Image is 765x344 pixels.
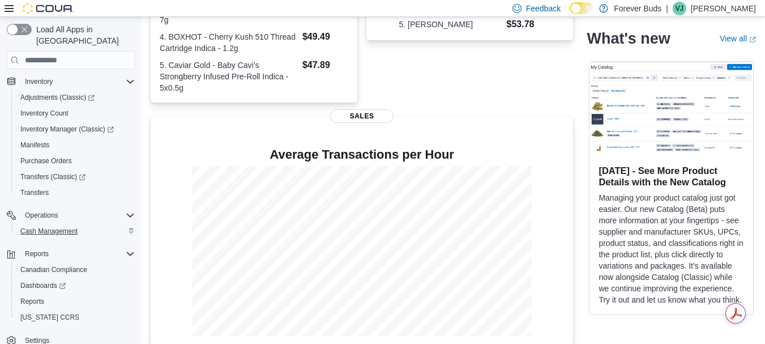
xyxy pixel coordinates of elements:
span: Inventory [25,77,53,86]
img: Cova [23,3,74,14]
button: [US_STATE] CCRS [11,309,139,325]
a: [US_STATE] CCRS [16,311,84,324]
a: Manifests [16,138,54,152]
span: Purchase Orders [20,156,72,165]
dd: $53.78 [507,18,541,31]
span: Adjustments (Classic) [16,91,135,104]
button: Purchase Orders [11,153,139,169]
a: Adjustments (Classic) [11,90,139,105]
h3: [DATE] - See More Product Details with the New Catalog [599,164,744,187]
span: Load All Apps in [GEOGRAPHIC_DATA] [32,24,135,46]
span: Transfers [16,186,135,199]
button: Inventory [20,75,57,88]
span: Reports [16,295,135,308]
dt: 5. Caviar Gold - Baby Cavi’s Strongberry Infused Pre-Roll Indica - 5x0.5g [160,60,298,94]
input: Dark Mode [570,2,593,14]
div: Vish Joshi [673,2,686,15]
button: Reports [11,294,139,309]
h4: Average Transactions per Hour [160,148,564,162]
span: Reports [25,249,49,258]
a: Dashboards [11,278,139,294]
dt: 4. BOXHOT - Cherry Kush 510 Thread Cartridge Indica - 1.2g [160,31,298,54]
h2: What's new [587,29,670,48]
a: Inventory Count [16,107,73,120]
a: Adjustments (Classic) [16,91,99,104]
span: Dashboards [16,279,135,292]
button: Inventory [2,74,139,90]
span: Canadian Compliance [16,263,135,277]
a: Cash Management [16,224,82,238]
a: Inventory Manager (Classic) [11,121,139,137]
span: Feedback [526,3,561,14]
span: Purchase Orders [16,154,135,168]
button: Operations [20,209,63,222]
span: Cash Management [20,227,78,236]
a: Transfers [16,186,53,199]
button: Reports [20,247,53,261]
span: Manifests [20,141,49,150]
span: Reports [20,297,44,306]
button: Reports [2,246,139,262]
span: Inventory Manager (Classic) [20,125,114,134]
span: Adjustments (Classic) [20,93,95,102]
button: Inventory Count [11,105,139,121]
span: Operations [20,209,135,222]
span: Sales [330,109,394,123]
button: Manifests [11,137,139,153]
a: Reports [16,295,49,308]
a: Dashboards [16,279,70,292]
button: Cash Management [11,223,139,239]
dd: $47.89 [302,58,348,72]
span: Canadian Compliance [20,265,87,274]
span: Operations [25,211,58,220]
button: Canadian Compliance [11,262,139,278]
span: Transfers (Classic) [20,172,86,181]
span: VJ [676,2,683,15]
a: Transfers (Classic) [11,169,139,185]
span: Transfers (Classic) [16,170,135,184]
a: Canadian Compliance [16,263,92,277]
p: [PERSON_NAME] [691,2,756,15]
a: Purchase Orders [16,154,76,168]
svg: External link [749,36,756,43]
span: Manifests [16,138,135,152]
span: Dashboards [20,281,66,290]
span: Washington CCRS [16,311,135,324]
button: Operations [2,207,139,223]
span: Reports [20,247,135,261]
button: Transfers [11,185,139,201]
p: Forever Buds [614,2,661,15]
span: Inventory Count [20,109,69,118]
dd: $49.49 [302,30,348,44]
a: View allExternal link [720,34,756,43]
span: [US_STATE] CCRS [20,313,79,322]
p: | [666,2,668,15]
span: Inventory Manager (Classic) [16,122,135,136]
a: Transfers (Classic) [16,170,90,184]
a: Inventory Manager (Classic) [16,122,118,136]
dt: 5. [PERSON_NAME] [399,19,502,30]
span: Inventory [20,75,135,88]
span: Transfers [20,188,49,197]
span: Inventory Count [16,107,135,120]
p: Managing your product catalog just got easier. Our new Catalog (Beta) puts more information at yo... [599,192,744,305]
span: Cash Management [16,224,135,238]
